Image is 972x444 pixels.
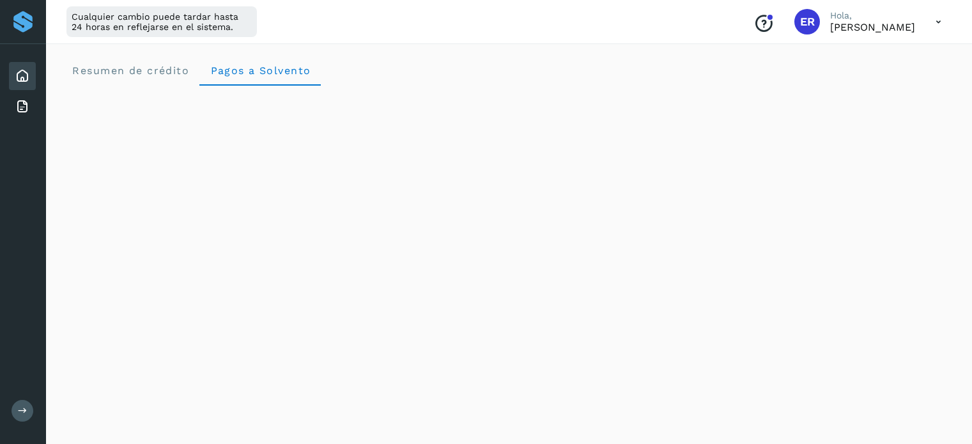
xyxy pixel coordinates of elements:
[72,65,189,77] span: Resumen de crédito
[210,65,311,77] span: Pagos a Solvento
[9,93,36,121] div: Facturas
[9,62,36,90] div: Inicio
[830,21,915,33] p: Eduardo Reyes
[66,6,257,37] div: Cualquier cambio puede tardar hasta 24 horas en reflejarse en el sistema.
[830,10,915,21] p: Hola,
